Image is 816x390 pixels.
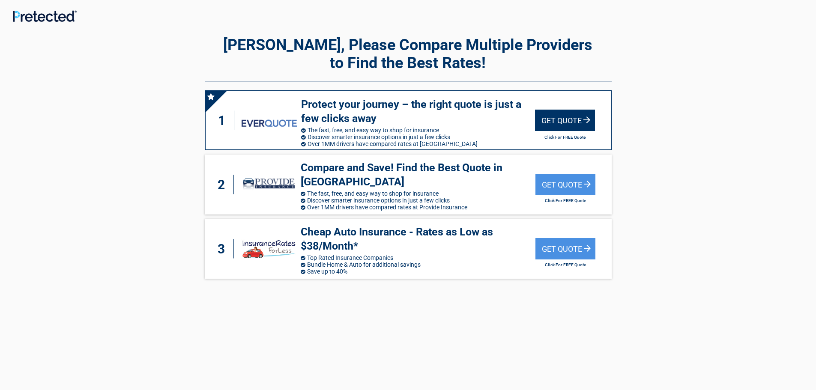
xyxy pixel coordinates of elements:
h2: Click For FREE Quote [535,198,595,203]
h3: Compare and Save! Find the Best Quote in [GEOGRAPHIC_DATA] [301,161,535,189]
li: The fast, free, and easy way to shop for insurance [301,190,535,197]
li: The fast, free, and easy way to shop for insurance [301,127,535,134]
li: Discover smarter insurance options in just a few clicks [301,197,535,204]
div: Get Quote [535,174,595,195]
img: everquote's logo [242,119,296,127]
h2: Click For FREE Quote [535,262,595,267]
h3: Protect your journey – the right quote is just a few clicks away [301,98,535,125]
li: Over 1MM drivers have compared rates at [GEOGRAPHIC_DATA] [301,140,535,147]
div: Get Quote [535,110,595,131]
img: Main Logo [13,10,77,22]
li: Top Rated Insurance Companies [301,254,535,261]
img: insuranceratesforless's logo [241,235,296,262]
li: Over 1MM drivers have compared rates at Provide Insurance [301,204,535,211]
h2: Click For FREE Quote [535,135,595,140]
div: 2 [213,175,234,194]
div: Get Quote [535,238,595,259]
div: 1 [214,111,235,130]
li: Save up to 40% [301,268,535,275]
h3: Cheap Auto Insurance - Rates as Low as $38/Month* [301,225,535,253]
img: provide-insurance's logo [241,171,296,198]
li: Bundle Home & Auto for additional savings [301,261,535,268]
h2: [PERSON_NAME], Please Compare Multiple Providers to Find the Best Rates! [205,36,612,72]
li: Discover smarter insurance options in just a few clicks [301,134,535,140]
div: 3 [213,239,234,259]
